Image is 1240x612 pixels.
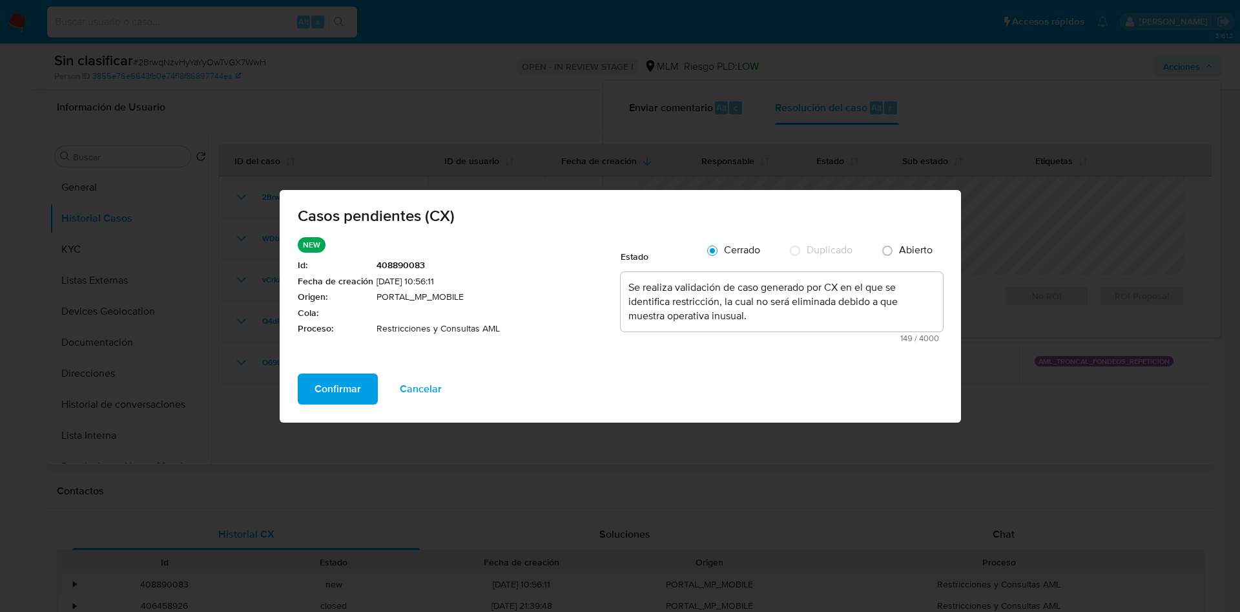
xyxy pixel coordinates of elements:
[400,375,442,403] span: Cancelar
[298,208,943,224] span: Casos pendientes (CX)
[298,237,325,253] p: NEW
[625,334,939,343] span: Máximo 4000 caracteres
[298,259,373,272] span: Id :
[377,275,621,288] span: [DATE] 10:56:11
[298,374,378,405] button: Confirmar
[621,237,698,269] div: Estado
[377,291,621,304] span: PORTAL_MP_MOBILE
[315,375,361,403] span: Confirmar
[298,291,373,304] span: Origen :
[298,322,373,335] span: Proceso :
[377,322,621,335] span: Restricciones y Consultas AML
[899,242,933,257] span: Abierto
[298,275,373,288] span: Fecha de creación
[298,307,373,320] span: Cola :
[383,374,459,405] button: Cancelar
[621,272,943,332] textarea: Se realiza validación de caso generado por CX en el que se identifica restricción, la cual no ser...
[724,242,760,257] span: Cerrado
[377,259,621,272] span: 408890083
